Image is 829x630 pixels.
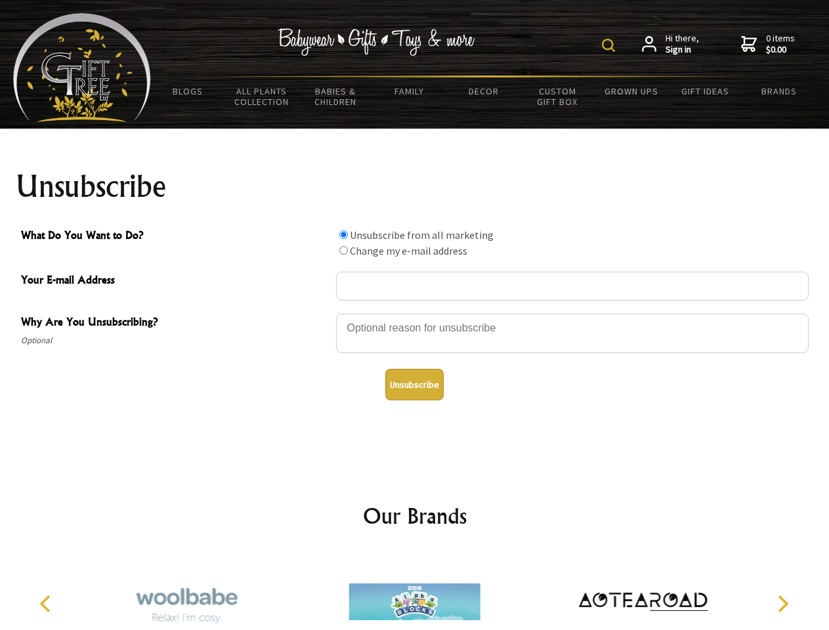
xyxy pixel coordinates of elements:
[741,33,795,56] a: 0 items$0.00
[373,77,447,105] a: Family
[642,33,699,56] a: Hi there,Sign in
[666,44,699,56] strong: Sign in
[350,244,467,257] label: Change my e-mail address
[742,77,817,105] a: Brands
[21,333,329,348] span: Optional
[225,77,299,115] a: All Plants Collection
[21,314,329,333] span: Why Are You Unsubscribing?
[21,227,329,246] span: What Do You Want to Do?
[21,272,329,291] span: Your E-mail Address
[151,77,225,105] a: BLOGS
[26,500,803,532] h2: Our Brands
[766,32,795,56] span: 0 items
[336,314,809,353] textarea: Why Are You Unsubscribing?
[339,230,348,239] input: What Do You Want to Do?
[299,77,373,115] a: Babies & Children
[521,77,595,115] a: Custom Gift Box
[336,272,809,301] input: Your E-mail Address
[446,77,521,105] a: Decor
[666,33,699,56] span: Hi there,
[13,13,151,122] img: Babyware - Gifts - Toys and more...
[278,28,475,56] img: Babywear - Gifts - Toys & more
[602,39,615,52] img: product search
[385,369,444,400] button: Unsubscribe
[768,589,797,618] button: Next
[350,228,494,241] label: Unsubscribe from all marketing
[339,246,348,255] input: What Do You Want to Do?
[766,44,795,56] strong: $0.00
[594,77,668,105] a: Grown Ups
[16,171,814,202] h1: Unsubscribe
[33,589,62,618] button: Previous
[668,77,742,105] a: Gift Ideas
